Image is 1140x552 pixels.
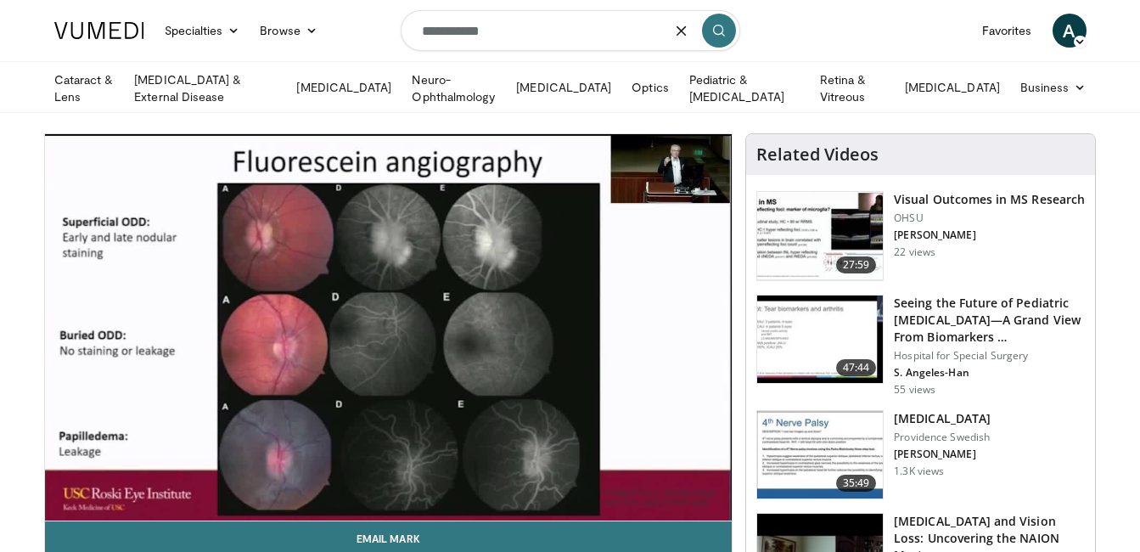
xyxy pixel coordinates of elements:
[757,192,883,280] img: 5551c131-998d-48a4-88a3-c1a843233b9f.150x105_q85_crop-smart_upscale.jpg
[894,228,1085,242] p: [PERSON_NAME]
[54,22,144,39] img: VuMedi Logo
[756,144,879,165] h4: Related Videos
[250,14,328,48] a: Browse
[894,465,944,478] p: 1.3K views
[756,295,1085,397] a: 47:44 Seeing the Future of Pediatric [MEDICAL_DATA]—A Grand View From Biomarkers … Hospital for S...
[402,71,506,105] a: Neuro-Ophthalmology
[1010,70,1097,104] a: Business
[894,349,1085,363] p: Hospital for Special Surgery
[894,191,1085,208] h3: Visual Outcomes in MS Research
[124,71,286,105] a: [MEDICAL_DATA] & External Disease
[972,14,1042,48] a: Favorites
[894,410,991,427] h3: [MEDICAL_DATA]
[894,245,935,259] p: 22 views
[757,411,883,499] img: 0e5b09ff-ab95-416c-aeae-f68bcf47d7bd.150x105_q85_crop-smart_upscale.jpg
[756,410,1085,500] a: 35:49 [MEDICAL_DATA] Providence Swedish [PERSON_NAME] 1.3K views
[895,70,1010,104] a: [MEDICAL_DATA]
[894,431,991,444] p: Providence Swedish
[401,10,740,51] input: Search topics, interventions
[894,211,1085,225] p: OHSU
[836,359,877,376] span: 47:44
[810,71,895,105] a: Retina & Vitreous
[894,448,991,461] p: [PERSON_NAME]
[154,14,250,48] a: Specialties
[836,475,877,492] span: 35:49
[894,295,1085,346] h3: Seeing the Future of Pediatric [MEDICAL_DATA]—A Grand View From Biomarkers …
[621,70,678,104] a: Optics
[1053,14,1087,48] a: A
[894,383,935,397] p: 55 views
[757,296,883,384] img: 8bf4808e-e96d-43cd-94d4-0ddedbdf9139.150x105_q85_crop-smart_upscale.jpg
[836,256,877,273] span: 27:59
[506,70,621,104] a: [MEDICAL_DATA]
[286,70,402,104] a: [MEDICAL_DATA]
[679,71,810,105] a: Pediatric & [MEDICAL_DATA]
[44,71,125,105] a: Cataract & Lens
[756,191,1085,281] a: 27:59 Visual Outcomes in MS Research OHSU [PERSON_NAME] 22 views
[894,366,1085,380] p: S. Angeles-Han
[45,134,733,521] video-js: Video Player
